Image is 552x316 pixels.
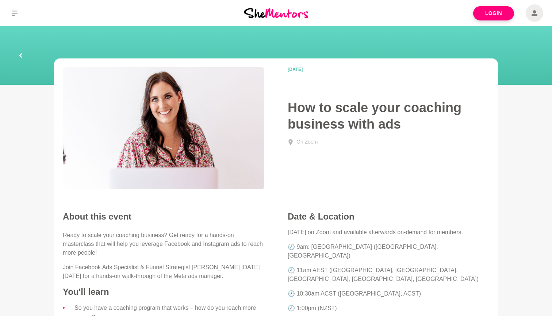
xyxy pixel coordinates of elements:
[63,67,264,189] img: Jessica Tutton - Facebook Ads specialist - How to grow your coaching business - She Mentors
[288,211,489,222] h4: Date & Location
[288,67,377,72] time: [DATE]
[296,138,318,146] div: On Zoom
[63,263,264,281] p: Join Facebook Ads Specialist & Funnel Strategist [PERSON_NAME] [DATE][DATE] for a hands-on walk-t...
[288,266,489,283] p: 🕗 11am AEST ([GEOGRAPHIC_DATA], [GEOGRAPHIC_DATA], [GEOGRAPHIC_DATA], [GEOGRAPHIC_DATA], [GEOGRAP...
[288,99,489,132] h1: How to scale your coaching business with ads
[244,8,308,18] img: She Mentors Logo
[473,6,514,20] a: Login
[63,286,264,297] h4: You'll learn
[288,243,489,260] p: 🕗 9am: [GEOGRAPHIC_DATA] ([GEOGRAPHIC_DATA], [GEOGRAPHIC_DATA])
[288,289,489,298] p: 🕗 10:30am ACST ([GEOGRAPHIC_DATA], ACST)
[288,228,489,237] p: [DATE] on Zoom and available afterwards on-demand for members.
[63,231,264,257] p: Ready to scale your coaching business? Get ready for a hands-on masterclass that will help you le...
[63,211,264,222] h2: About this event
[288,304,489,313] p: 🕗 1:00pm (NZST)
